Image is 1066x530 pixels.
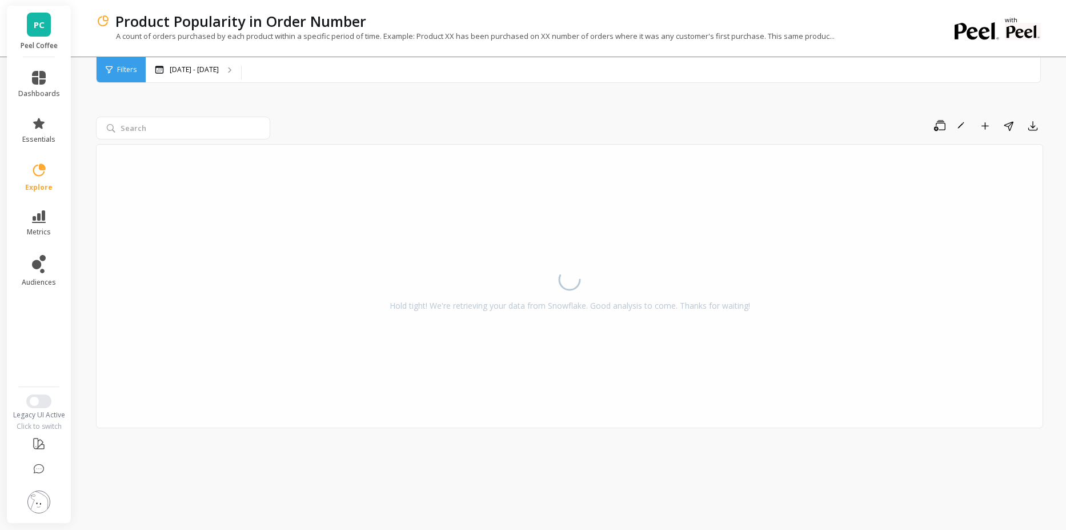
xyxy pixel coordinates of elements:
[22,135,55,144] span: essentials
[117,65,137,74] span: Filters
[390,300,750,312] div: Hold tight! We're retrieving your data from Snowflake. Good analysis to come. Thanks for waiting!
[1005,17,1041,23] p: with
[170,65,219,74] p: [DATE] - [DATE]
[7,422,71,431] div: Click to switch
[26,394,51,408] button: Switch to New UI
[34,18,45,31] span: PC
[1005,23,1041,40] img: partner logo
[96,117,270,140] input: Search
[25,183,53,192] span: explore
[22,278,56,287] span: audiences
[7,411,71,420] div: Legacy UI Active
[18,41,60,50] p: Peel Coffee
[27,228,51,237] span: metrics
[96,14,110,28] img: header icon
[27,491,50,513] img: profile picture
[115,11,366,31] p: Product Popularity in Order Number
[96,31,835,41] p: A count of orders purchased by each product within a specific period of time. Example: Product XX...
[18,89,60,98] span: dashboards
